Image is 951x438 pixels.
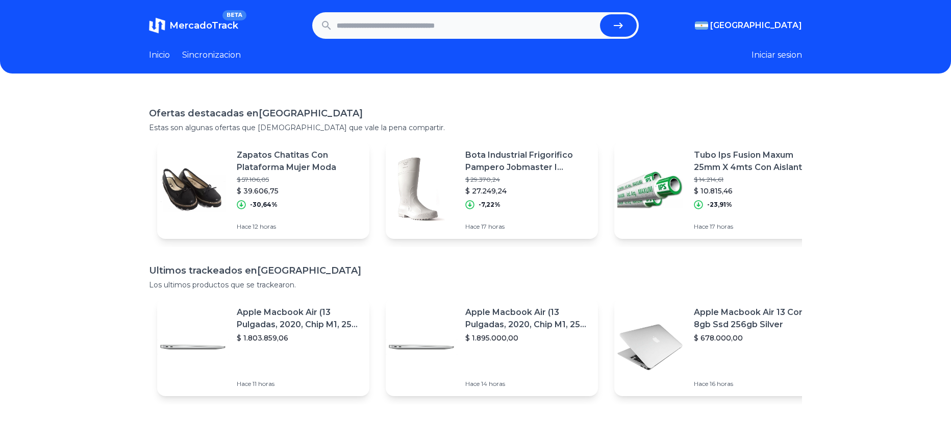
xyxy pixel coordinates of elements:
[694,223,818,231] p: Hace 17 horas
[149,280,802,290] p: Los ultimos productos que se trackearon.
[694,380,818,388] p: Hace 16 horas
[614,311,686,383] img: Featured image
[694,176,818,184] p: $ 14.214,61
[614,298,827,396] a: Featured imageApple Macbook Air 13 Core I5 8gb Ssd 256gb Silver$ 678.000,00Hace 16 horas
[250,201,278,209] p: -30,64%
[386,154,457,226] img: Featured image
[694,306,818,331] p: Apple Macbook Air 13 Core I5 8gb Ssd 256gb Silver
[465,306,590,331] p: Apple Macbook Air (13 Pulgadas, 2020, Chip M1, 256 Gb De Ssd, 8 Gb De Ram) - Plata
[695,21,708,30] img: Argentina
[465,176,590,184] p: $ 29.370,24
[695,19,802,32] button: [GEOGRAPHIC_DATA]
[169,20,238,31] span: MercadoTrack
[149,106,802,120] h1: Ofertas destacadas en [GEOGRAPHIC_DATA]
[710,19,802,32] span: [GEOGRAPHIC_DATA]
[182,49,241,61] a: Sincronizacion
[479,201,500,209] p: -7,22%
[465,380,590,388] p: Hace 14 horas
[614,154,686,226] img: Featured image
[465,223,590,231] p: Hace 17 horas
[465,333,590,343] p: $ 1.895.000,00
[694,149,818,174] p: Tubo Ips Fusion Maxum 25mm X 4mts Con Aislante Termico
[465,149,590,174] p: Bota Industrial Frigorifico Pampero Jobmaster I [PERSON_NAME] S/pun
[149,17,165,34] img: MercadoTrack
[157,141,369,239] a: Featured imageZapatos Chatitas Con Plataforma Mujer Moda$ 57.106,05$ 39.606,75-30,64%Hace 12 horas
[694,186,818,196] p: $ 10.815,46
[149,123,802,133] p: Estas son algunas ofertas que [DEMOGRAPHIC_DATA] que vale la pena compartir.
[149,49,170,61] a: Inicio
[157,154,229,226] img: Featured image
[237,223,361,231] p: Hace 12 horas
[237,176,361,184] p: $ 57.106,05
[465,186,590,196] p: $ 27.249,24
[386,141,598,239] a: Featured imageBota Industrial Frigorifico Pampero Jobmaster I [PERSON_NAME] S/pun$ 29.370,24$ 27....
[707,201,732,209] p: -23,91%
[614,141,827,239] a: Featured imageTubo Ips Fusion Maxum 25mm X 4mts Con Aislante Termico$ 14.214,61$ 10.815,46-23,91%...
[752,49,802,61] button: Iniciar sesion
[237,306,361,331] p: Apple Macbook Air (13 Pulgadas, 2020, Chip M1, 256 Gb De Ssd, 8 Gb De Ram) - Plata
[237,333,361,343] p: $ 1.803.859,06
[237,149,361,174] p: Zapatos Chatitas Con Plataforma Mujer Moda
[157,298,369,396] a: Featured imageApple Macbook Air (13 Pulgadas, 2020, Chip M1, 256 Gb De Ssd, 8 Gb De Ram) - Plata$...
[694,333,818,343] p: $ 678.000,00
[386,298,598,396] a: Featured imageApple Macbook Air (13 Pulgadas, 2020, Chip M1, 256 Gb De Ssd, 8 Gb De Ram) - Plata$...
[149,263,802,278] h1: Ultimos trackeados en [GEOGRAPHIC_DATA]
[222,10,246,20] span: BETA
[157,311,229,383] img: Featured image
[149,17,238,34] a: MercadoTrackBETA
[386,311,457,383] img: Featured image
[237,186,361,196] p: $ 39.606,75
[237,380,361,388] p: Hace 11 horas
